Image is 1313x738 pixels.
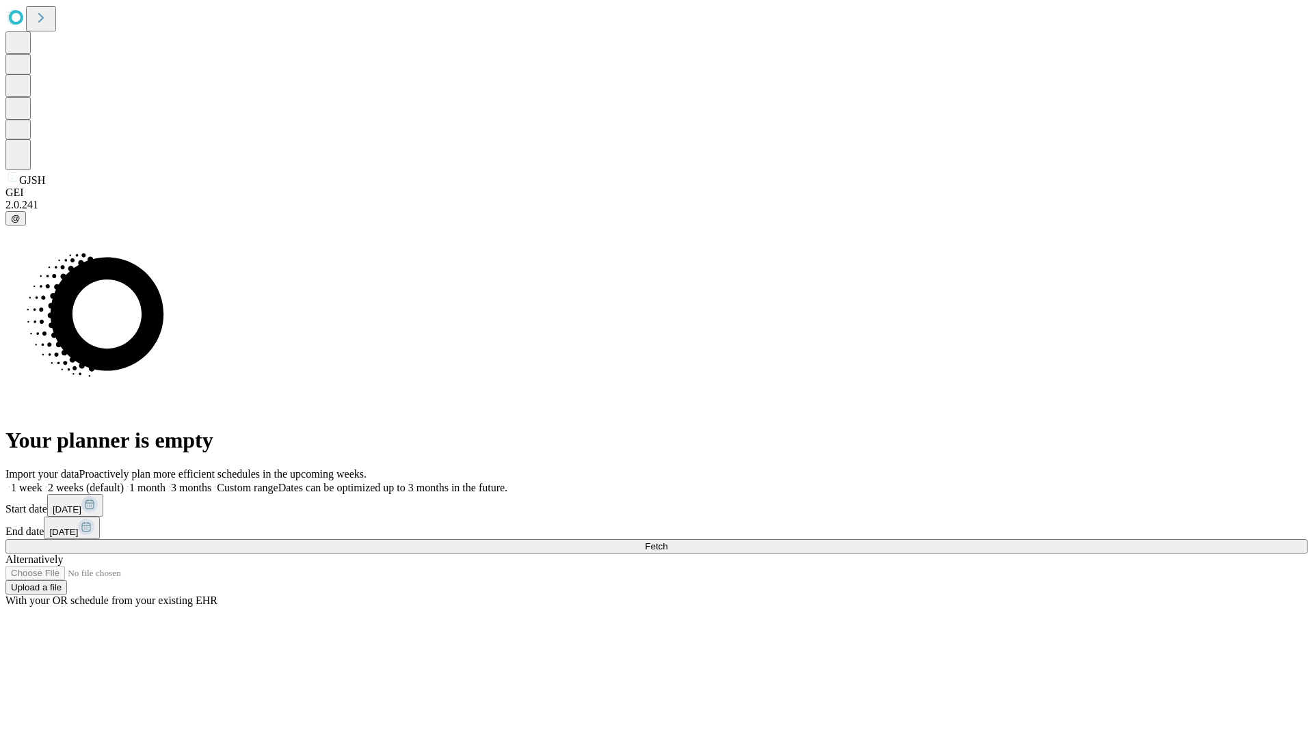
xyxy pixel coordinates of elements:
span: @ [11,213,21,223]
span: 1 month [129,482,165,493]
button: Upload a file [5,580,67,594]
span: GJSH [19,174,45,186]
span: With your OR schedule from your existing EHR [5,594,217,606]
span: Fetch [645,541,667,551]
span: 1 week [11,482,42,493]
div: GEI [5,187,1308,199]
h1: Your planner is empty [5,428,1308,453]
span: [DATE] [53,504,81,515]
span: Proactively plan more efficient schedules in the upcoming weeks. [79,468,367,480]
div: Start date [5,494,1308,517]
span: Import your data [5,468,79,480]
button: [DATE] [44,517,100,539]
span: [DATE] [49,527,78,537]
span: Alternatively [5,553,63,565]
div: End date [5,517,1308,539]
span: Custom range [217,482,278,493]
button: @ [5,211,26,225]
button: Fetch [5,539,1308,553]
div: 2.0.241 [5,199,1308,211]
span: 2 weeks (default) [48,482,124,493]
span: 3 months [171,482,211,493]
button: [DATE] [47,494,103,517]
span: Dates can be optimized up to 3 months in the future. [278,482,507,493]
